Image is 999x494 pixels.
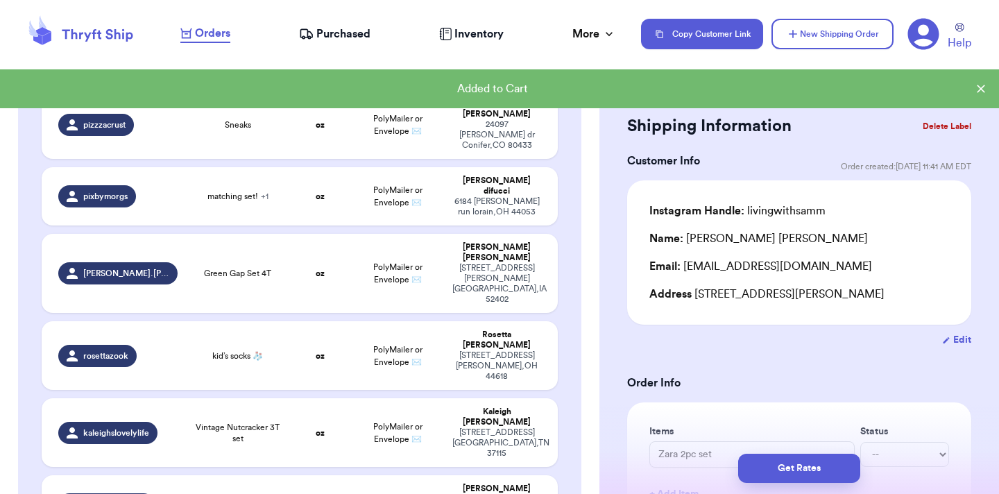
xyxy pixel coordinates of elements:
[917,111,977,142] button: Delete Label
[316,192,325,201] strong: oz
[316,26,370,42] span: Purchased
[942,333,971,347] button: Edit
[11,80,974,97] div: Added to Cart
[373,186,422,207] span: PolyMailer or Envelope ✉️
[299,26,370,42] a: Purchased
[860,425,949,438] label: Status
[207,191,268,202] span: matching set!
[738,454,860,483] button: Get Rates
[452,263,541,305] div: [STREET_ADDRESS][PERSON_NAME] [GEOGRAPHIC_DATA] , IA 52402
[83,119,126,130] span: pizzzacrust
[316,121,325,129] strong: oz
[649,261,681,272] span: Email:
[771,19,894,49] button: New Shipping Order
[454,26,504,42] span: Inventory
[373,263,422,284] span: PolyMailer or Envelope ✉️
[83,427,149,438] span: kaleighslovelylife
[452,176,541,196] div: [PERSON_NAME] difucci
[316,269,325,278] strong: oz
[627,115,792,137] h2: Shipping Information
[649,203,826,219] div: livingwithsamm
[649,289,692,300] span: Address
[572,26,616,42] div: More
[439,26,504,42] a: Inventory
[83,350,128,361] span: rosettazook
[649,425,855,438] label: Items
[627,153,700,169] h3: Customer Info
[261,192,268,201] span: + 1
[194,422,281,444] span: Vintage Nutcracker 3T set
[212,350,263,361] span: kid’s socks 🧦
[452,407,541,427] div: Kaleigh [PERSON_NAME]
[373,423,422,443] span: PolyMailer or Envelope ✉️
[649,286,949,303] div: [STREET_ADDRESS][PERSON_NAME]
[841,161,971,172] span: Order created: [DATE] 11:41 AM EDT
[641,19,763,49] button: Copy Customer Link
[649,258,949,275] div: [EMAIL_ADDRESS][DOMAIN_NAME]
[452,196,541,217] div: 6184 [PERSON_NAME] run lorain , OH 44053
[316,352,325,360] strong: oz
[452,119,541,151] div: 24097 [PERSON_NAME] dr Conifer , CO 80433
[948,23,971,51] a: Help
[649,233,683,244] span: Name:
[195,25,230,42] span: Orders
[83,191,128,202] span: pixbymorgs
[452,99,541,119] div: [PERSON_NAME] [PERSON_NAME]
[452,350,541,382] div: [STREET_ADDRESS] [PERSON_NAME] , OH 44618
[204,268,271,279] span: Green Gap Set 4T
[373,346,422,366] span: PolyMailer or Envelope ✉️
[225,119,251,130] span: Sneaks
[948,35,971,51] span: Help
[180,25,230,43] a: Orders
[627,375,971,391] h3: Order Info
[452,330,541,350] div: Rosetta [PERSON_NAME]
[649,230,868,247] div: [PERSON_NAME] [PERSON_NAME]
[316,429,325,437] strong: oz
[373,114,422,135] span: PolyMailer or Envelope ✉️
[83,268,169,279] span: [PERSON_NAME].[PERSON_NAME]
[649,205,744,216] span: Instagram Handle:
[452,427,541,459] div: [STREET_ADDRESS] [GEOGRAPHIC_DATA] , TN 37115
[452,242,541,263] div: [PERSON_NAME] [PERSON_NAME]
